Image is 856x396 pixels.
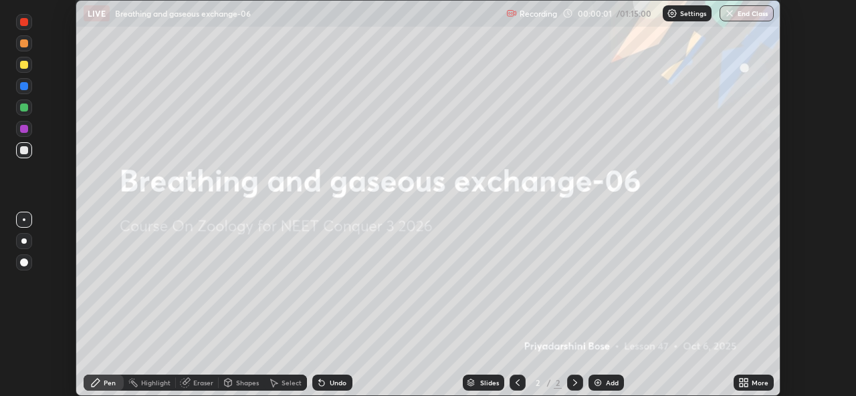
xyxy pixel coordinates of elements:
[88,8,106,19] p: LIVE
[720,5,774,21] button: End Class
[115,8,251,19] p: Breathing and gaseous exchange-06
[330,379,346,386] div: Undo
[520,9,557,19] p: Recording
[236,379,259,386] div: Shapes
[667,8,677,19] img: class-settings-icons
[680,10,706,17] p: Settings
[480,379,499,386] div: Slides
[547,379,551,387] div: /
[606,379,619,386] div: Add
[752,379,768,386] div: More
[141,379,171,386] div: Highlight
[593,377,603,388] img: add-slide-button
[531,379,544,387] div: 2
[724,8,735,19] img: end-class-cross
[282,379,302,386] div: Select
[104,379,116,386] div: Pen
[193,379,213,386] div: Eraser
[506,8,517,19] img: recording.375f2c34.svg
[554,377,562,389] div: 2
